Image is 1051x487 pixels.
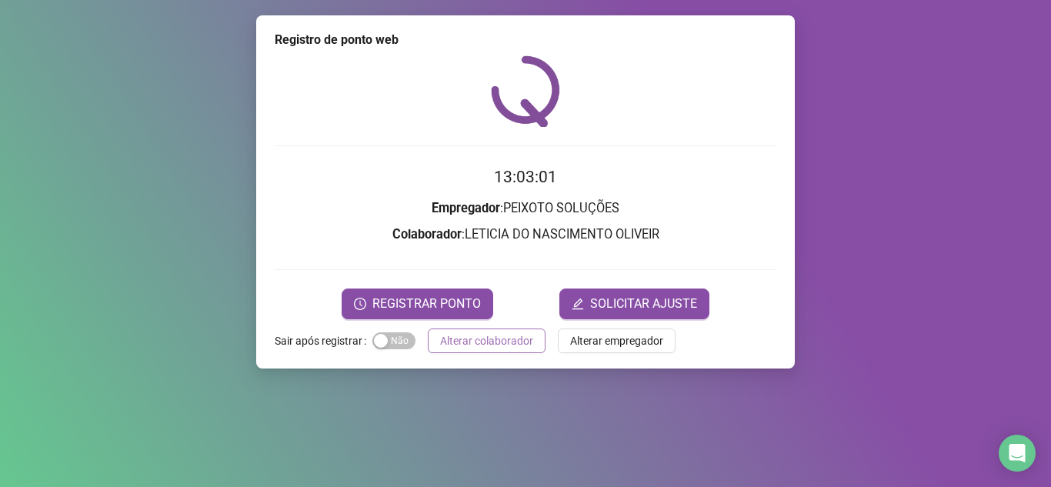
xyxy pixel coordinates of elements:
button: REGISTRAR PONTO [342,289,493,319]
h3: : PEIXOTO SOLUÇÕES [275,198,776,218]
span: clock-circle [354,298,366,310]
button: editSOLICITAR AJUSTE [559,289,709,319]
time: 13:03:01 [494,168,557,186]
strong: Colaborador [392,227,462,242]
span: Alterar empregador [570,332,663,349]
span: Alterar colaborador [440,332,533,349]
h3: : LETICIA DO NASCIMENTO OLIVEIR [275,225,776,245]
img: QRPoint [491,55,560,127]
span: REGISTRAR PONTO [372,295,481,313]
span: SOLICITAR AJUSTE [590,295,697,313]
button: Alterar empregador [558,329,676,353]
button: Alterar colaborador [428,329,546,353]
strong: Empregador [432,201,500,215]
div: Open Intercom Messenger [999,435,1036,472]
label: Sair após registrar [275,329,372,353]
div: Registro de ponto web [275,31,776,49]
span: edit [572,298,584,310]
